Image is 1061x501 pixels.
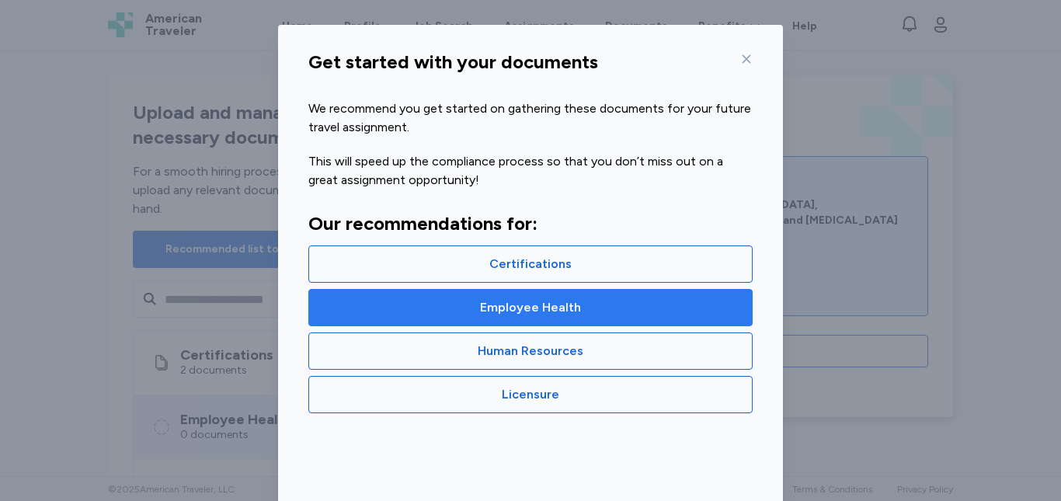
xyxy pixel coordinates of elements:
button: Licensure [308,376,753,413]
span: Employee Health [480,298,581,317]
div: Get started with your documents [308,50,598,75]
button: Certifications [308,245,753,283]
span: Certifications [489,255,572,273]
button: Employee Health [308,289,753,326]
span: Licensure [502,385,559,404]
button: Human Resources [308,332,753,370]
span: Human Resources [478,342,583,360]
div: We recommend you get started on gathering these documents for your future travel assignment. [308,99,753,137]
div: This will speed up the compliance process so that you don’t miss out on a great assignment opport... [308,152,753,190]
div: Our recommendations for: [308,205,753,239]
